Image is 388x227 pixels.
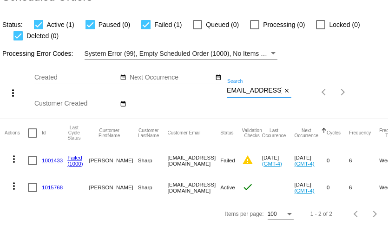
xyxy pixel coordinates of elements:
[34,100,118,107] input: Customer Created
[67,125,80,140] button: Change sorting for LastProcessingCycleId
[47,19,74,30] span: Active (1)
[334,83,352,101] button: Next page
[130,74,213,81] input: Next Occurrence
[262,160,282,167] a: (GMT-4)
[262,147,295,174] mat-cell: [DATE]
[327,174,349,201] mat-cell: 0
[294,187,314,194] a: (GMT-4)
[2,21,23,28] span: Status:
[7,87,19,99] mat-icon: more_vert
[227,87,282,94] input: Search
[67,154,82,160] a: Failed
[329,19,360,30] span: Locked (0)
[138,147,168,174] mat-cell: Sharp
[282,86,291,96] button: Clear
[263,19,305,30] span: Processing (0)
[310,211,332,217] div: 1 - 2 of 2
[167,174,220,201] mat-cell: [EMAIL_ADDRESS][DOMAIN_NAME]
[89,128,129,138] button: Change sorting for CustomerFirstName
[268,211,277,217] span: 100
[42,157,63,163] a: 1001433
[242,154,253,166] mat-icon: warning
[294,174,327,201] mat-cell: [DATE]
[42,130,46,136] button: Change sorting for Id
[220,184,235,190] span: Active
[268,211,294,218] mat-select: Items per page:
[315,83,334,101] button: Previous page
[67,160,83,167] a: (1000)
[294,128,318,138] button: Change sorting for NextOccurrenceUtc
[294,147,327,174] mat-cell: [DATE]
[215,74,222,81] mat-icon: date_range
[5,119,28,147] mat-header-cell: Actions
[138,128,159,138] button: Change sorting for CustomerLastName
[99,19,130,30] span: Paused (0)
[85,48,277,60] mat-select: Filter by Processing Error Codes
[138,174,168,201] mat-cell: Sharp
[366,205,384,223] button: Next page
[206,19,239,30] span: Queued (0)
[225,211,263,217] div: Items per page:
[220,157,235,163] span: Failed
[283,87,290,95] mat-icon: close
[220,130,233,136] button: Change sorting for Status
[167,147,220,174] mat-cell: [EMAIL_ADDRESS][DOMAIN_NAME]
[347,205,366,223] button: Previous page
[242,119,262,147] mat-header-cell: Validation Checks
[89,174,138,201] mat-cell: [PERSON_NAME]
[8,180,20,192] mat-icon: more_vert
[89,147,138,174] mat-cell: [PERSON_NAME]
[242,181,253,193] mat-icon: check
[42,184,63,190] a: 1015768
[26,30,59,41] span: Deleted (0)
[294,160,314,167] a: (GMT-4)
[349,130,371,136] button: Change sorting for Frequency
[8,154,20,165] mat-icon: more_vert
[262,128,286,138] button: Change sorting for LastOccurrenceUtc
[120,100,126,108] mat-icon: date_range
[154,19,182,30] span: Failed (1)
[167,130,200,136] button: Change sorting for CustomerEmail
[120,74,126,81] mat-icon: date_range
[2,50,73,57] span: Processing Error Codes:
[34,74,118,81] input: Created
[327,147,349,174] mat-cell: 0
[349,147,379,174] mat-cell: 6
[349,174,379,201] mat-cell: 6
[327,130,341,136] button: Change sorting for Cycles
